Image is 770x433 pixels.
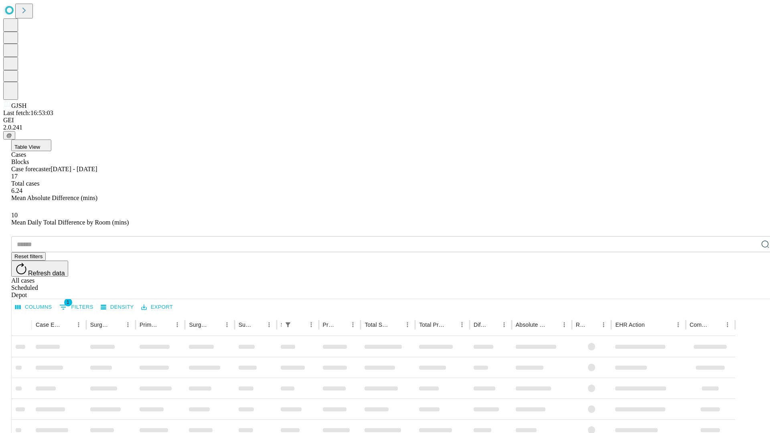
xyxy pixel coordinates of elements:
button: Menu [673,319,684,330]
div: 2.0.241 [3,124,767,131]
span: Reset filters [14,253,43,259]
div: EHR Action [615,322,644,328]
button: Menu [306,319,317,330]
button: Show filters [57,301,95,314]
div: Comments [690,322,710,328]
button: Menu [172,319,183,330]
div: 1 active filter [282,319,294,330]
button: Sort [294,319,306,330]
span: 1 [64,298,72,306]
div: Case Epic Id [36,322,61,328]
button: Show filters [282,319,294,330]
div: Surgery Name [189,322,209,328]
div: Difference [474,322,486,328]
span: Table View [14,144,40,150]
span: 10 [11,212,18,219]
button: Menu [73,319,84,330]
span: Case forecaster [11,166,51,172]
button: Menu [402,319,413,330]
div: Total Predicted Duration [419,322,444,328]
div: Resolved in EHR [576,322,586,328]
button: @ [3,131,15,140]
span: @ [6,132,12,138]
button: Sort [711,319,722,330]
div: GEI [3,117,767,124]
button: Menu [122,319,134,330]
button: Sort [62,319,73,330]
button: Select columns [13,301,54,314]
button: Menu [598,319,609,330]
button: Sort [336,319,347,330]
button: Sort [487,319,498,330]
span: Mean Absolute Difference (mins) [11,194,97,201]
button: Sort [646,319,657,330]
button: Menu [559,319,570,330]
div: Surgery Date [239,322,251,328]
button: Export [139,301,175,314]
div: Primary Service [140,322,160,328]
button: Menu [722,319,733,330]
div: Surgeon Name [90,322,110,328]
button: Table View [11,140,51,151]
button: Menu [221,319,233,330]
span: 17 [11,173,18,180]
button: Sort [587,319,598,330]
button: Sort [210,319,221,330]
span: Mean Daily Total Difference by Room (mins) [11,219,129,226]
span: Total cases [11,180,39,187]
span: GJSH [11,102,26,109]
button: Sort [547,319,559,330]
button: Density [99,301,136,314]
div: Total Scheduled Duration [365,322,390,328]
div: Absolute Difference [516,322,547,328]
button: Sort [445,319,456,330]
button: Menu [498,319,510,330]
button: Refresh data [11,261,68,277]
span: 6.24 [11,187,22,194]
button: Sort [111,319,122,330]
button: Sort [252,319,263,330]
div: Predicted In Room Duration [323,322,336,328]
button: Sort [160,319,172,330]
button: Menu [347,319,359,330]
button: Sort [391,319,402,330]
button: Menu [263,319,275,330]
span: Refresh data [28,270,65,277]
span: Last fetch: 16:53:03 [3,109,53,116]
button: Reset filters [11,252,46,261]
button: Menu [456,319,468,330]
span: [DATE] - [DATE] [51,166,97,172]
